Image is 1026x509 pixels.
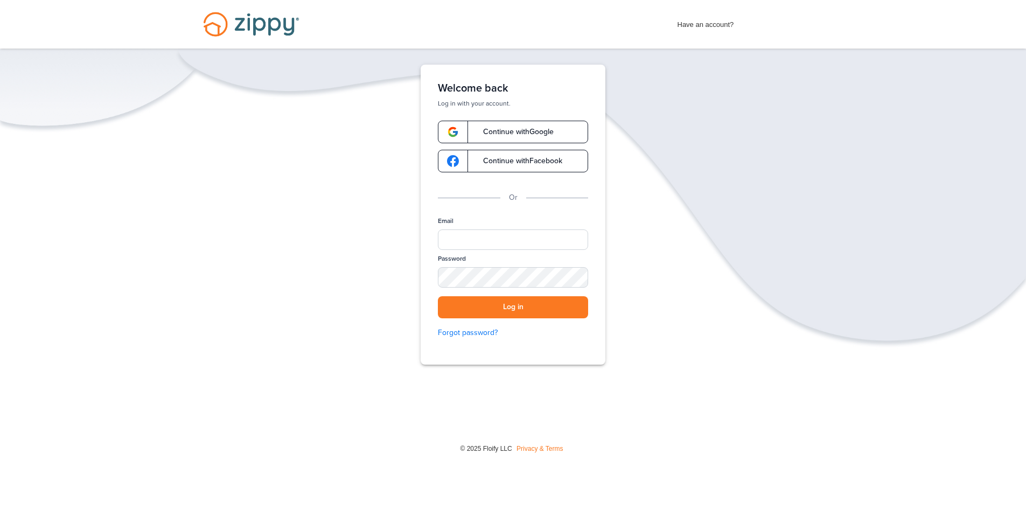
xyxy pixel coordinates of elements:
[438,121,588,143] a: google-logoContinue withGoogle
[460,445,512,452] span: © 2025 Floify LLC
[438,254,466,263] label: Password
[438,229,588,250] input: Email
[438,327,588,339] a: Forgot password?
[509,192,518,204] p: Or
[472,157,562,165] span: Continue with Facebook
[438,217,453,226] label: Email
[678,13,734,31] span: Have an account?
[447,126,459,138] img: google-logo
[438,150,588,172] a: google-logoContinue withFacebook
[438,296,588,318] button: Log in
[438,82,588,95] h1: Welcome back
[472,128,554,136] span: Continue with Google
[447,155,459,167] img: google-logo
[438,99,588,108] p: Log in with your account.
[517,445,563,452] a: Privacy & Terms
[438,267,588,288] input: Password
